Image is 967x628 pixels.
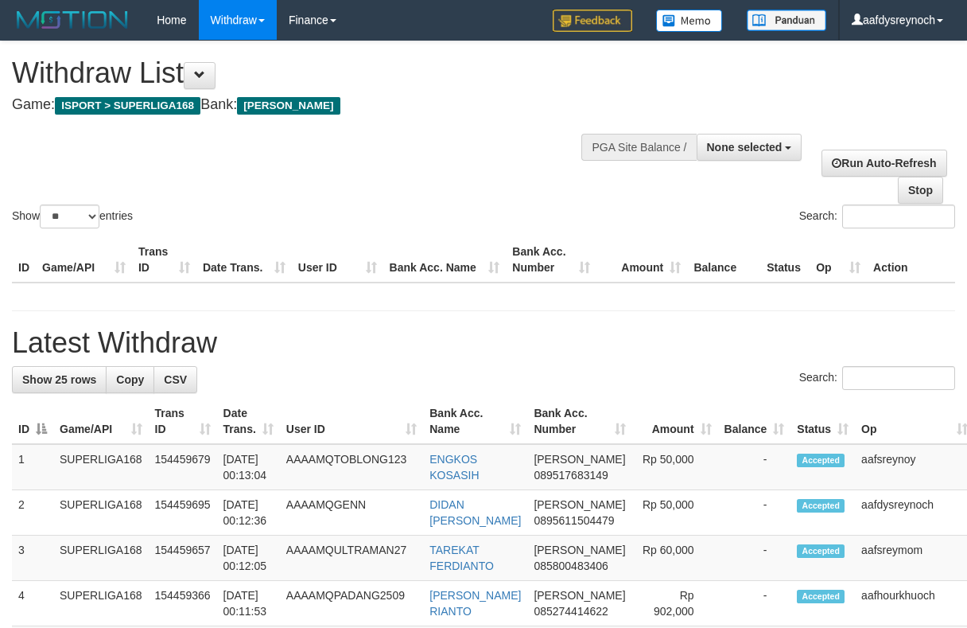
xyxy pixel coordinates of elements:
td: 154459679 [149,444,217,490]
a: Show 25 rows [12,366,107,393]
th: Amount: activate to sort column ascending [632,399,718,444]
th: Status: activate to sort column ascending [790,399,855,444]
td: [DATE] 00:13:04 [217,444,280,490]
span: Accepted [797,499,845,513]
span: ISPORT > SUPERLIGA168 [55,97,200,115]
th: Amount [596,237,687,283]
button: None selected [697,134,802,161]
span: None selected [707,141,783,154]
label: Search: [799,366,955,390]
th: Date Trans.: activate to sort column ascending [217,399,280,444]
h1: Withdraw List [12,57,629,89]
img: Feedback.jpg [553,10,632,32]
td: AAAAMQTOBLONG123 [280,444,423,490]
span: Accepted [797,590,845,603]
h1: Latest Withdraw [12,327,955,359]
td: Rp 902,000 [632,581,718,626]
img: panduan.png [747,10,826,31]
td: Rp 50,000 [632,490,718,536]
td: 1 [12,444,53,490]
th: Game/API [36,237,132,283]
span: Accepted [797,454,845,467]
th: Bank Acc. Name: activate to sort column ascending [423,399,527,444]
td: 154459366 [149,581,217,626]
td: AAAAMQPADANG2509 [280,581,423,626]
td: Rp 50,000 [632,444,718,490]
span: [PERSON_NAME] [534,544,625,556]
th: Status [760,237,810,283]
span: Copy 0895611504479 to clipboard [534,514,614,527]
input: Search: [842,205,955,228]
th: ID: activate to sort column descending [12,399,53,444]
span: Copy 085274414622 to clipboard [534,605,608,618]
span: [PERSON_NAME] [534,453,625,466]
th: Trans ID: activate to sort column ascending [149,399,217,444]
th: Game/API: activate to sort column ascending [53,399,149,444]
th: Op [810,237,867,283]
span: [PERSON_NAME] [534,589,625,602]
span: Copy 085800483406 to clipboard [534,560,608,572]
th: Bank Acc. Number: activate to sort column ascending [527,399,631,444]
label: Show entries [12,205,133,228]
th: ID [12,237,36,283]
a: DIDAN [PERSON_NAME] [429,498,521,527]
td: - [718,536,791,581]
span: [PERSON_NAME] [237,97,340,115]
td: 3 [12,536,53,581]
th: Action [867,237,955,283]
img: MOTION_logo.png [12,8,133,32]
td: SUPERLIGA168 [53,490,149,536]
td: - [718,581,791,626]
td: 2 [12,490,53,536]
a: TAREKAT FERDIANTO [429,544,494,572]
span: Copy [116,373,144,386]
td: 4 [12,581,53,626]
input: Search: [842,366,955,390]
span: Copy 089517683149 to clipboard [534,469,608,482]
a: Copy [106,366,154,393]
td: AAAAMQULTRAMAN27 [280,536,423,581]
span: [PERSON_NAME] [534,498,625,511]
td: Rp 60,000 [632,536,718,581]
td: [DATE] 00:11:53 [217,581,280,626]
td: [DATE] 00:12:36 [217,490,280,536]
select: Showentries [40,205,99,228]
a: CSV [153,366,197,393]
td: [DATE] 00:12:05 [217,536,280,581]
th: Bank Acc. Number [506,237,596,283]
th: Trans ID [132,237,196,283]
span: Show 25 rows [22,373,96,386]
th: User ID [292,237,383,283]
th: User ID: activate to sort column ascending [280,399,423,444]
a: Run Auto-Refresh [821,150,946,177]
th: Balance: activate to sort column ascending [718,399,791,444]
th: Date Trans. [196,237,292,283]
div: PGA Site Balance / [581,134,696,161]
td: SUPERLIGA168 [53,581,149,626]
label: Search: [799,205,955,228]
a: Stop [898,177,943,204]
img: Button%20Memo.svg [656,10,723,32]
h4: Game: Bank: [12,97,629,113]
a: [PERSON_NAME] RIANTO [429,589,521,618]
td: 154459657 [149,536,217,581]
td: SUPERLIGA168 [53,536,149,581]
td: AAAAMQGENN [280,490,423,536]
td: 154459695 [149,490,217,536]
span: CSV [164,373,187,386]
th: Balance [687,237,760,283]
td: SUPERLIGA168 [53,444,149,490]
a: ENGKOS KOSASIH [429,453,479,482]
td: - [718,490,791,536]
span: Accepted [797,544,845,558]
th: Bank Acc. Name [383,237,507,283]
td: - [718,444,791,490]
